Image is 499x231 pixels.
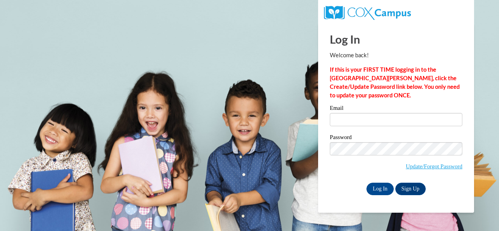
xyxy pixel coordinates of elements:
p: Welcome back! [330,51,462,60]
strong: If this is your FIRST TIME logging in to the [GEOGRAPHIC_DATA][PERSON_NAME], click the Create/Upd... [330,66,460,99]
label: Email [330,105,462,113]
a: COX Campus [324,9,411,16]
a: Update/Forgot Password [406,163,462,169]
label: Password [330,134,462,142]
h1: Log In [330,31,462,47]
a: Sign Up [395,183,426,195]
input: Log In [366,183,394,195]
img: COX Campus [324,6,411,20]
